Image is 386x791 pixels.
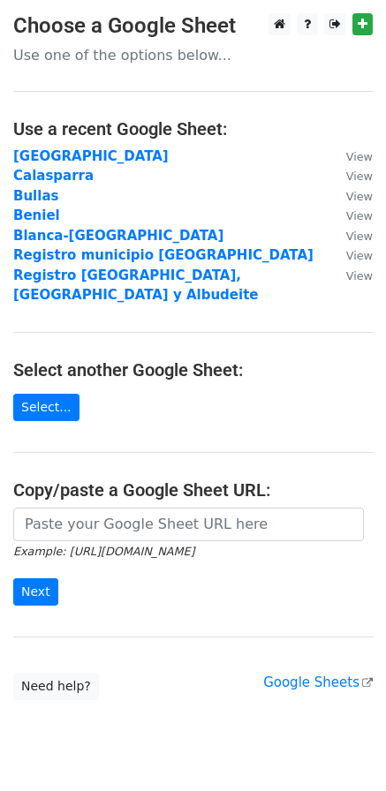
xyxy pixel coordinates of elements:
[329,247,373,263] a: View
[346,209,373,222] small: View
[13,148,169,164] a: [GEOGRAPHIC_DATA]
[346,269,373,282] small: View
[13,394,79,421] a: Select...
[13,46,373,64] p: Use one of the options below...
[13,578,58,606] input: Next
[263,674,373,690] a: Google Sheets
[13,207,60,223] a: Beniel
[13,508,364,541] input: Paste your Google Sheet URL here
[329,148,373,164] a: View
[13,13,373,39] h3: Choose a Google Sheet
[346,249,373,262] small: View
[329,267,373,283] a: View
[346,169,373,183] small: View
[329,188,373,204] a: View
[13,188,58,204] a: Bullas
[329,168,373,184] a: View
[13,359,373,380] h4: Select another Google Sheet:
[346,230,373,243] small: View
[346,150,373,163] small: View
[13,118,373,139] h4: Use a recent Google Sheet:
[346,190,373,203] small: View
[13,267,259,304] a: Registro [GEOGRAPHIC_DATA], [GEOGRAPHIC_DATA] y Albudeite
[13,247,314,263] a: Registro municipio [GEOGRAPHIC_DATA]
[329,207,373,223] a: View
[13,228,223,244] a: Blanca-[GEOGRAPHIC_DATA]
[13,168,94,184] a: Calasparra
[13,479,373,501] h4: Copy/paste a Google Sheet URL:
[13,545,194,558] small: Example: [URL][DOMAIN_NAME]
[329,228,373,244] a: View
[13,673,99,700] a: Need help?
